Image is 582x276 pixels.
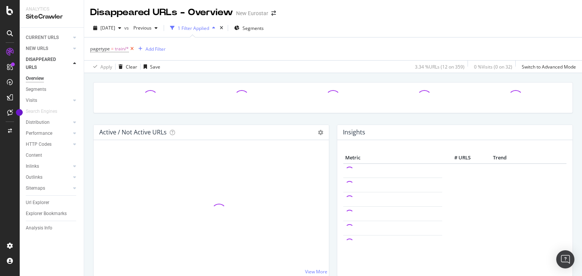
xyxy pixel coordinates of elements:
div: Analytics [26,6,78,12]
div: Clear [126,64,137,70]
button: Add Filter [135,44,166,53]
div: 1 Filter Applied [178,25,209,31]
div: Analysis Info [26,224,52,232]
button: Apply [90,61,112,73]
span: = [111,45,114,52]
span: train/* [115,44,129,54]
i: Options [318,130,323,135]
div: Distribution [26,119,50,126]
h4: Active / Not Active URLs [99,127,167,137]
div: Tooltip anchor [16,109,23,116]
div: Disappeared URLs - Overview [90,6,233,19]
a: Analysis Info [26,224,78,232]
div: Inlinks [26,162,39,170]
div: Open Intercom Messenger [556,250,574,268]
div: arrow-right-arrow-left [271,11,276,16]
div: DISAPPEARED URLS [26,56,64,72]
a: HTTP Codes [26,140,71,148]
a: Explorer Bookmarks [26,210,78,218]
a: Visits [26,97,71,104]
th: Trend [472,152,527,164]
div: Performance [26,129,52,137]
span: Segments [242,25,264,31]
span: Previous [130,25,152,31]
div: HTTP Codes [26,140,52,148]
div: Url Explorer [26,199,49,207]
span: pagetype [90,45,110,52]
div: Outlinks [26,173,42,181]
div: 0 % Visits ( 0 on 32 ) [474,64,512,70]
button: 1 Filter Applied [167,22,218,34]
a: Inlinks [26,162,71,170]
div: Switch to Advanced Mode [522,64,576,70]
div: CURRENT URLS [26,34,59,42]
h4: Insights [343,127,365,137]
div: 3.34 % URLs ( 12 on 359 ) [415,64,465,70]
button: [DATE] [90,22,124,34]
a: Search Engines [26,108,65,115]
div: Search Engines [26,108,57,115]
div: Save [150,64,160,70]
th: # URLS [442,152,472,164]
div: Visits [26,97,37,104]
th: Metric [343,152,442,164]
a: Segments [26,86,78,94]
a: Overview [26,75,78,83]
button: Segments [231,22,267,34]
button: Previous [130,22,161,34]
div: times [218,24,225,32]
span: 2025 Sep. 15th [100,25,115,31]
a: Outlinks [26,173,71,181]
a: NEW URLS [26,45,71,53]
div: SiteCrawler [26,12,78,21]
button: Save [141,61,160,73]
button: Clear [116,61,137,73]
a: Content [26,151,78,159]
a: Url Explorer [26,199,78,207]
div: Segments [26,86,46,94]
a: DISAPPEARED URLS [26,56,71,72]
div: Overview [26,75,44,83]
div: Apply [100,64,112,70]
div: Sitemaps [26,184,45,192]
a: Distribution [26,119,71,126]
div: Explorer Bookmarks [26,210,67,218]
a: CURRENT URLS [26,34,71,42]
div: Content [26,151,42,159]
div: New Eurostar [236,9,268,17]
span: vs [124,25,130,31]
div: NEW URLS [26,45,48,53]
div: Add Filter [145,46,166,52]
a: Performance [26,129,71,137]
a: Sitemaps [26,184,71,192]
button: Switch to Advanced Mode [519,61,576,73]
a: View More [305,268,327,275]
